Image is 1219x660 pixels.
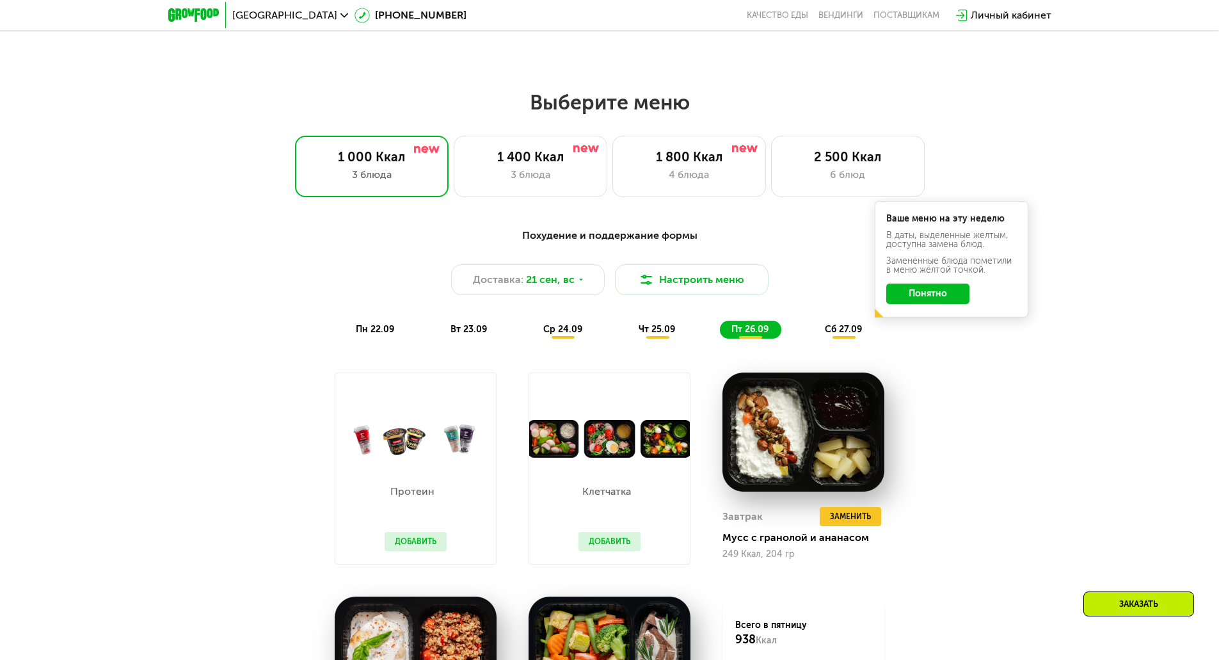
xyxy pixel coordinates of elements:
[756,635,777,646] span: Ккал
[308,149,435,165] div: 1 000 Ккал
[735,632,756,647] span: 938
[232,10,337,20] span: [GEOGRAPHIC_DATA]
[385,532,447,551] button: Добавить
[722,549,884,559] div: 249 Ккал, 204 гр
[735,619,872,647] div: Всего в пятницу
[385,487,440,497] p: Протеин
[1083,592,1194,616] div: Заказать
[615,264,769,295] button: Настроить меню
[578,487,634,497] p: Клетчатка
[886,257,1017,275] div: Заменённые блюда пометили в меню жёлтой точкой.
[356,324,394,335] span: пн 22.09
[818,10,863,20] a: Вендинги
[626,149,753,165] div: 1 800 Ккал
[722,531,895,544] div: Мусс с гранолой и ананасом
[467,167,594,182] div: 3 блюда
[41,90,1178,115] h2: Выберите меню
[578,532,641,551] button: Добавить
[873,10,939,20] div: поставщикам
[825,324,862,335] span: сб 27.09
[467,149,594,165] div: 1 400 Ккал
[886,214,1017,223] div: Ваше меню на эту неделю
[731,324,769,335] span: пт 26.09
[308,167,435,182] div: 3 блюда
[543,324,582,335] span: ср 24.09
[886,284,969,304] button: Понятно
[971,8,1051,23] div: Личный кабинет
[722,507,763,526] div: Завтрак
[450,324,487,335] span: вт 23.09
[830,510,871,523] span: Заменить
[639,324,675,335] span: чт 25.09
[626,167,753,182] div: 4 блюда
[473,272,523,287] span: Доставка:
[526,272,575,287] span: 21 сен, вс
[231,228,989,244] div: Похудение и поддержание формы
[747,10,808,20] a: Качество еды
[355,8,466,23] a: [PHONE_NUMBER]
[820,507,881,526] button: Заменить
[785,167,911,182] div: 6 блюд
[886,231,1017,249] div: В даты, выделенные желтым, доступна замена блюд.
[785,149,911,165] div: 2 500 Ккал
